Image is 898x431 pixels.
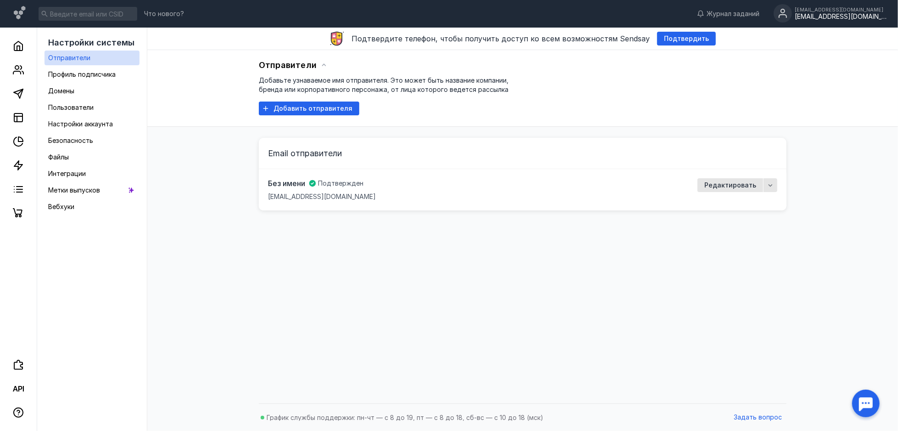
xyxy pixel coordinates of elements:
[48,38,134,47] span: Настройки системы
[45,166,139,181] a: Интеграции
[48,203,74,210] span: Вебхуки
[259,60,317,70] span: Отправители
[45,51,139,65] a: Отправители
[45,133,139,148] a: Безопасность
[48,120,113,128] span: Настройки аккаунта
[268,178,305,188] span: Без имени
[48,54,90,62] span: Отправители
[45,67,139,82] a: Профиль подписчика
[704,181,756,189] span: Редактировать
[268,148,342,158] span: Email отправители
[48,70,116,78] span: Профиль подписчика
[657,32,716,45] button: Подтвердить
[664,35,709,43] span: Подтвердить
[318,179,363,188] span: Подтвержден
[268,192,376,201] span: [EMAIL_ADDRESS][DOMAIN_NAME]
[795,7,887,12] div: [EMAIL_ADDRESS][DOMAIN_NAME]
[45,183,139,198] a: Метки выпусков
[267,414,543,421] span: График службы поддержки: пн-чт — с 8 до 19, пт — с 8 до 18, сб-вс — с 10 до 18 (мск)
[795,13,887,21] div: [EMAIL_ADDRESS][DOMAIN_NAME]
[39,7,137,21] input: Введите email или CSID
[707,9,759,18] span: Журнал заданий
[48,153,69,161] span: Файлы
[45,84,139,98] a: Домены
[45,150,139,164] a: Файлы
[48,186,100,194] span: Метки выпусков
[729,411,786,425] button: Задать вопрос
[351,34,650,43] span: Подтвердите телефон, чтобы получить доступ ко всем возможностям Sendsay
[144,11,184,17] span: Что нового?
[697,178,763,192] button: Редактировать
[734,414,782,421] span: Задать вопрос
[259,102,359,115] button: Добавить отправителя
[139,11,189,17] a: Что нового?
[45,117,139,131] a: Настройки аккаунта
[48,136,93,144] span: Безопасность
[273,105,352,113] span: Добавить отправителя
[48,87,74,95] span: Домены
[45,100,139,115] a: Пользователи
[259,76,508,93] span: Добавьте узнаваемое имя отправителя. Это может быть название компании, бренда или корпоративного ...
[45,199,139,214] a: Вебхуки
[48,170,86,177] span: Интеграции
[48,103,94,111] span: Пользователи
[692,9,764,18] a: Журнал заданий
